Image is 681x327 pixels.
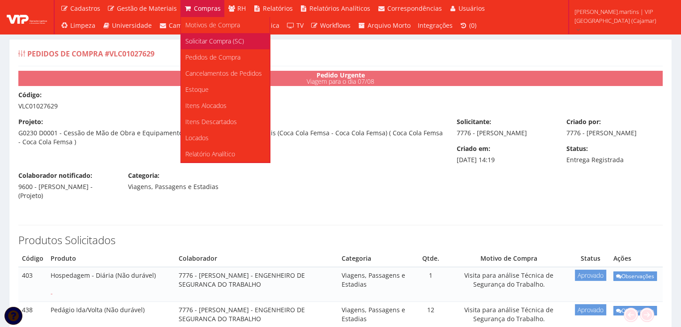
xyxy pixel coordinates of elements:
th: Ações [610,250,663,267]
span: Locados [185,133,209,142]
span: RH [237,4,246,13]
a: Relatório Analítico [181,146,270,162]
label: Projeto: [18,117,43,126]
span: - [51,289,53,297]
th: Status [571,250,610,267]
label: Solicitante: [457,117,491,126]
a: Itens Alocados [181,98,270,114]
th: Quantidade [415,250,446,267]
a: Integrações [414,17,456,34]
a: Pedidos de Compra [181,49,270,65]
div: VLC01027629 [12,90,669,111]
a: TV [283,17,307,34]
label: Categoria: [128,171,159,180]
span: Workflows [320,21,351,30]
label: Colaborador notificado: [18,171,92,180]
span: Relatórios [263,4,293,13]
a: Universidade [99,17,156,34]
span: Integrações [418,21,453,30]
img: logo [7,10,47,24]
span: [PERSON_NAME].martins | VIP [GEOGRAPHIC_DATA] (Cajamar) [574,7,669,25]
a: Motivos de Compra [181,17,270,33]
a: Locados [181,130,270,146]
div: Entrega Registrada [560,144,669,164]
span: TV [296,21,304,30]
span: Gestão de Materiais [117,4,177,13]
span: Relatório Analítico [185,150,235,158]
td: 1 [415,267,446,301]
span: Universidade [112,21,152,30]
span: Correspondências [387,4,442,13]
a: Estoque [181,82,270,98]
span: Usuários [458,4,485,13]
span: Arquivo Morto [368,21,411,30]
td: 7776 - [PERSON_NAME] - ENGENHEIRO DE SEGURANCA DO TRABALHO [175,267,338,301]
label: Criado por: [566,117,601,126]
span: Compras [194,4,221,13]
span: Itens Alocados [185,101,227,110]
td: 403 [18,267,47,301]
td: Viagens, Passagens e Estadias [338,267,415,301]
th: Categoria do Produto [338,250,415,267]
p: 9600 - [PERSON_NAME] - (Projeto) [18,182,115,200]
th: Colaborador [175,250,338,267]
a: Arquivo Morto [354,17,414,34]
a: (0) [456,17,480,34]
div: Viagem para o dia 07/08 [18,71,663,86]
th: Motivo de Compra [446,250,571,267]
span: Pedidos de Compra [185,53,240,61]
span: Solicitar Compra (SC) [185,37,244,45]
a: Cancelamentos de Pedidos [181,65,270,82]
h3: Produtos Solicitados [18,234,663,246]
a: Observações [613,306,657,315]
span: Motivos de Compra [185,21,240,29]
div: [DATE] 14:19 [450,144,560,164]
div: Viagens, Passagens e Estadias [121,171,231,191]
th: Produto [47,250,175,267]
span: Campanhas [169,21,205,30]
td: Hospedagem - Diária (Não durável) [47,267,175,301]
span: Relatórios Analíticos [309,4,370,13]
div: G0230 D0001 - Cessão de Mão de Obra e Equipamentos - Logística e Armazéns Gerais (Coca Cola Femsa... [12,117,450,146]
a: Solicitar Compra (SC) [181,33,270,49]
label: Status: [566,144,588,153]
th: Código [18,250,47,267]
label: Código: [18,90,42,99]
a: Observações [613,271,657,281]
div: 7776 - [PERSON_NAME] [450,117,560,138]
a: Campanhas [155,17,208,34]
span: Cancelamentos de Pedidos [185,69,262,77]
span: Pedidos de Compra #VLC01027629 [27,49,154,59]
a: Itens Descartados [181,114,270,130]
a: Limpeza [57,17,99,34]
span: Itens Descartados [185,117,237,126]
label: Criado em: [457,144,490,153]
strong: Pedido Urgente [317,71,365,79]
span: Cadastros [70,4,100,13]
span: Limpeza [70,21,95,30]
div: 7776 - [PERSON_NAME] [560,117,669,138]
span: Aprovado [575,304,606,315]
span: (0) [469,21,476,30]
span: Aprovado [575,270,606,281]
span: Estoque [185,85,209,94]
a: Workflows [307,17,355,34]
td: Visita para análise Técnica de Segurança do Trabalho. [446,267,571,301]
